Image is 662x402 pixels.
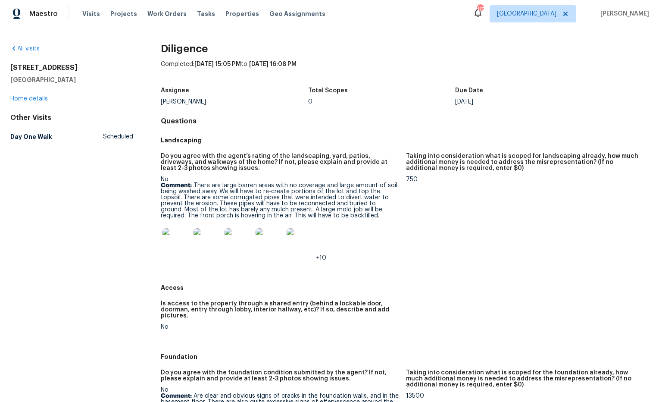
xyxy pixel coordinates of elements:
[161,283,652,292] h5: Access
[10,132,52,141] h5: Day One Walk
[477,5,483,14] div: 115
[103,132,133,141] span: Scheduled
[10,129,133,144] a: Day One WalkScheduled
[10,46,40,52] a: All visits
[455,99,603,105] div: [DATE]
[406,370,645,388] h5: Taking into consideration what is scoped for the foundation already, how much additional money is...
[406,176,645,182] div: 750
[249,61,297,67] span: [DATE] 16:08 PM
[316,255,326,261] span: +10
[406,153,645,171] h5: Taking into consideration what is scoped for landscaping already, how much additional money is ne...
[29,9,58,18] span: Maestro
[161,393,192,399] b: Comment:
[161,136,652,144] h5: Landscaping
[161,182,400,219] p: There are large barren areas with no coverage and large amount of soil being washed away. We will...
[161,352,652,361] h5: Foundation
[147,9,187,18] span: Work Orders
[10,113,133,122] div: Other Visits
[82,9,100,18] span: Visits
[406,393,645,399] div: 13500
[497,9,556,18] span: [GEOGRAPHIC_DATA]
[225,9,259,18] span: Properties
[161,370,400,382] h5: Do you agree with the foundation condition submitted by the agent? If not, please explain and pro...
[161,60,652,82] div: Completed: to
[597,9,649,18] span: [PERSON_NAME]
[10,63,133,72] h2: [STREET_ADDRESS]
[161,324,400,330] div: No
[10,75,133,84] h5: [GEOGRAPHIC_DATA]
[197,11,215,17] span: Tasks
[161,44,652,53] h2: Diligence
[269,9,325,18] span: Geo Assignments
[10,96,48,102] a: Home details
[308,99,456,105] div: 0
[161,301,400,319] h5: Is access to the property through a shared entry (behind a lockable door, doorman, entry through ...
[161,176,400,261] div: No
[161,153,400,171] h5: Do you agree with the agent’s rating of the landscaping, yard, patios, driveways, and walkways of...
[455,88,483,94] h5: Due Date
[161,117,652,126] h4: Questions
[161,88,189,94] h5: Assignee
[161,182,192,188] b: Comment:
[110,9,137,18] span: Projects
[308,88,348,94] h5: Total Scopes
[161,99,308,105] div: [PERSON_NAME]
[194,61,241,67] span: [DATE] 15:05 PM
